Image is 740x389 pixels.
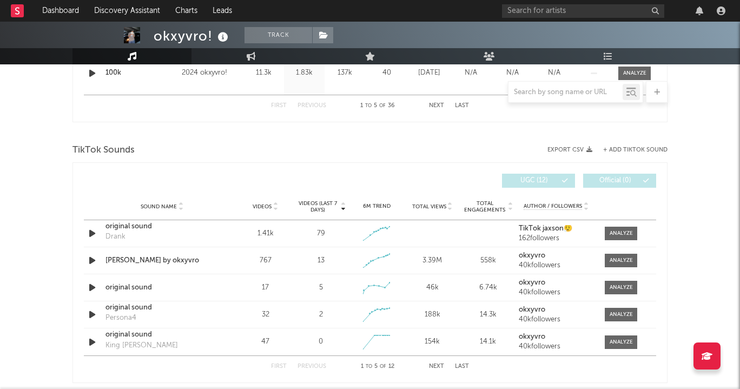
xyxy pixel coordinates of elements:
[253,203,272,210] span: Videos
[379,103,386,108] span: of
[407,255,458,266] div: 3.39M
[105,282,219,293] a: original sound
[240,228,290,239] div: 1.41k
[519,289,594,296] div: 40k followers
[524,203,582,210] span: Author / Followers
[141,203,177,210] span: Sound Name
[502,174,575,188] button: UGC(12)
[519,333,545,340] strong: okxyvro
[519,235,594,242] div: 162 followers
[105,68,176,78] a: 100k
[182,67,241,80] div: 2024 okxyvro!
[463,200,507,213] span: Total Engagements
[296,200,340,213] span: Videos (last 7 days)
[455,103,469,109] button: Last
[365,103,372,108] span: to
[298,103,326,109] button: Previous
[319,282,323,293] div: 5
[519,306,594,314] a: okxyvro
[407,337,458,347] div: 154k
[105,340,178,351] div: King [PERSON_NAME]
[105,255,219,266] a: [PERSON_NAME] by okxyvro
[407,309,458,320] div: 188k
[463,282,513,293] div: 6.74k
[368,68,406,78] div: 40
[536,68,572,78] div: N/A
[519,343,594,351] div: 40k followers
[154,27,231,45] div: okxyvro!
[105,221,219,232] a: original sound
[429,364,444,370] button: Next
[519,225,572,232] strong: TikTok jaxson😮‍💨
[240,309,290,320] div: 32
[105,313,136,324] div: Persona4
[348,100,407,113] div: 1 5 36
[317,228,325,239] div: 79
[105,232,125,242] div: Drank
[246,68,281,78] div: 11.3k
[453,68,489,78] div: N/A
[72,144,135,157] span: TikTok Sounds
[592,147,668,153] button: + Add TikTok Sound
[519,262,594,269] div: 40k followers
[240,255,290,266] div: 767
[318,255,325,266] div: 13
[298,364,326,370] button: Previous
[105,329,219,340] a: original sound
[412,203,446,210] span: Total Views
[463,337,513,347] div: 14.1k
[502,4,664,18] input: Search for artists
[271,364,287,370] button: First
[287,68,322,78] div: 1.83k
[348,360,407,373] div: 1 5 12
[583,174,656,188] button: Official(0)
[603,147,668,153] button: + Add TikTok Sound
[352,202,402,210] div: 6M Trend
[240,337,290,347] div: 47
[494,68,531,78] div: N/A
[519,225,594,233] a: TikTok jaxson😮‍💨
[519,306,545,313] strong: okxyvro
[240,282,290,293] div: 17
[519,279,594,287] a: okxyvro
[380,364,386,369] span: of
[411,68,447,78] div: [DATE]
[519,279,545,286] strong: okxyvro
[519,252,545,259] strong: okxyvro
[519,333,594,341] a: okxyvro
[319,337,323,347] div: 0
[327,68,362,78] div: 137k
[519,252,594,260] a: okxyvro
[463,255,513,266] div: 558k
[519,316,594,324] div: 40k followers
[463,309,513,320] div: 14.3k
[407,282,458,293] div: 46k
[429,103,444,109] button: Next
[319,309,323,320] div: 2
[590,177,640,184] span: Official ( 0 )
[509,177,559,184] span: UGC ( 12 )
[271,103,287,109] button: First
[245,27,312,43] button: Track
[105,302,219,313] a: original sound
[455,364,469,370] button: Last
[547,147,592,153] button: Export CSV
[366,364,372,369] span: to
[508,88,623,97] input: Search by song name or URL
